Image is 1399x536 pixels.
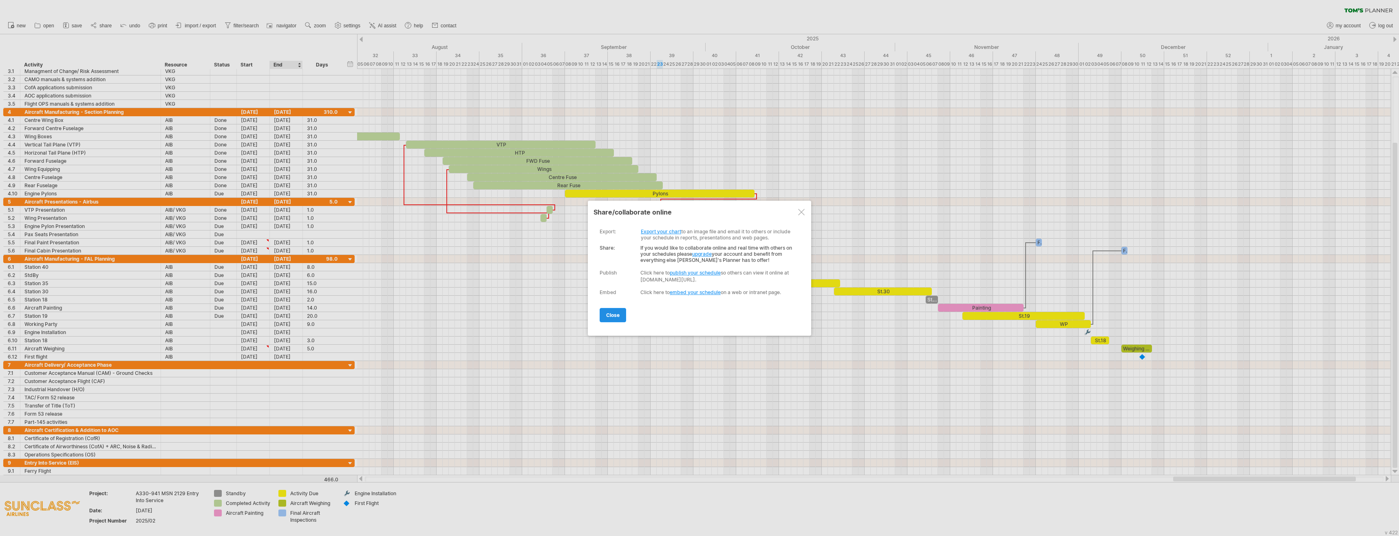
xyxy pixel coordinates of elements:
div: If you would like to collaborate online and real time with others on your schedules please your a... [600,241,796,263]
div: Embed [600,289,616,295]
div: to an image file and email it to others or include your schedule in reports, presentations and we... [600,222,796,241]
a: publish your schedule [670,270,721,276]
strong: Share: [600,245,615,251]
a: close [600,308,626,322]
div: Publish [600,270,617,276]
span: close [606,312,620,318]
div: share/collaborate online [594,208,805,216]
div: Click here to on a web or intranet page. [640,289,796,295]
div: export: [600,228,616,235]
a: embed your schedule [670,289,721,295]
div: Click here to so others can view it online at [DOMAIN_NAME][URL]. [640,269,796,283]
a: upgrade [692,251,712,257]
a: Export your chart [641,228,681,235]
